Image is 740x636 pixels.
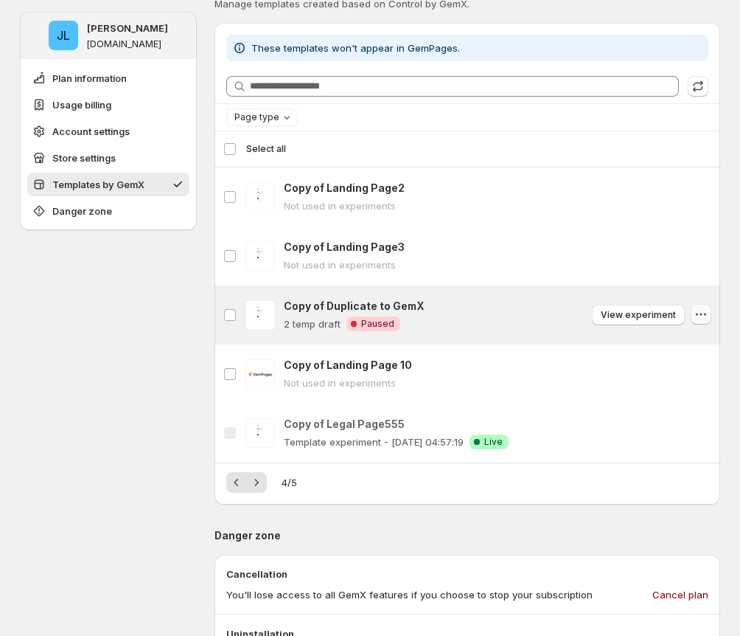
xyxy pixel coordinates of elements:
span: Live [484,436,503,448]
button: Account settings [27,120,189,143]
span: Plan information [52,71,127,86]
p: Not used in experiments [284,376,412,390]
button: Danger zone [27,199,189,223]
span: Jason Le [49,21,78,50]
span: Templates by GemX [52,177,144,192]
span: View experiment [601,309,676,321]
span: These templates won't appear in GemPages. [251,42,460,54]
span: Danger zone [52,204,112,218]
button: Store settings [27,146,189,170]
button: Cancel plan [643,583,717,606]
img: Copy of Landing Page2 [245,182,275,212]
span: Usage billing [52,97,111,112]
p: Cancellation [226,567,708,581]
span: Page type [234,111,279,123]
span: Paused [361,318,394,330]
img: Copy of Landing Page 10 [245,359,275,389]
nav: Pagination [226,472,267,493]
p: Copy of Duplicate to GemX [284,299,424,314]
p: Copy of Landing Page 10 [284,358,412,373]
button: Previous [226,472,247,493]
text: JL [57,28,70,43]
button: View experiment [592,305,685,325]
p: Not used in experiments [284,198,405,213]
button: Templates by GemX [27,173,189,196]
p: 2 temp draft [284,317,341,331]
p: Danger zone [214,528,720,543]
button: Page type [227,109,297,125]
span: Account settings [52,124,130,139]
p: Not used in experiments [284,257,405,272]
span: Store settings [52,151,116,165]
button: Usage billing [27,93,189,117]
p: Copy of Landing Page2 [284,181,405,196]
span: Cancel plan [652,587,708,602]
img: Copy of Legal Page555 [245,418,275,448]
p: [PERSON_NAME] [87,21,168,35]
button: Next [246,472,267,493]
p: You'll lose access to all GemX features if you choose to stop your subscription [226,587,593,602]
img: Copy of Duplicate to GemX [245,300,275,330]
p: Copy of Legal Page555 [284,417,509,432]
span: 4 / 5 [282,475,297,490]
button: Plan information [27,66,189,90]
img: Copy of Landing Page3 [245,241,275,271]
p: [DOMAIN_NAME] [87,38,161,50]
span: Select all [246,143,286,155]
p: Template experiment - [DATE] 04:57:19 [284,435,464,449]
p: Copy of Landing Page3 [284,240,405,255]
